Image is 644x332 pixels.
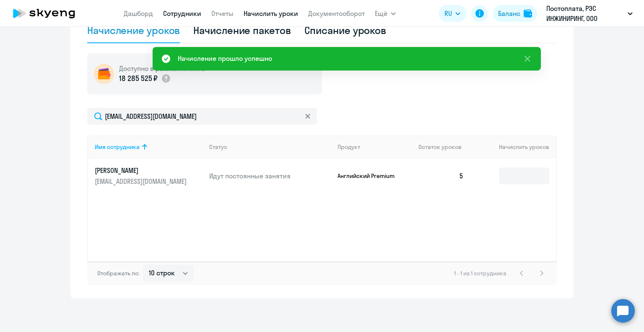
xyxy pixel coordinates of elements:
p: Английский Premium [338,172,400,180]
a: Отчеты [211,9,234,18]
span: Остаток уроков [418,143,462,151]
h5: Доступно в рамках лимита [119,64,205,73]
div: Статус [209,143,331,151]
div: Статус [209,143,227,151]
div: Начисление пакетов [193,24,291,37]
div: Начисление прошло успешно [178,53,272,63]
p: 18 285 525 ₽ [119,73,158,84]
button: Ещё [375,5,396,22]
button: Постоплата, РЭС ИНЖИНИРИНГ, ООО [542,3,637,24]
div: Имя сотрудника [95,143,140,151]
th: Начислить уроков [470,136,556,158]
div: Продукт [338,143,360,151]
span: RU [444,8,452,18]
button: Балансbalance [493,5,537,22]
p: [EMAIL_ADDRESS][DOMAIN_NAME] [95,177,189,186]
a: Дашборд [124,9,153,18]
a: Сотрудники [163,9,201,18]
input: Поиск по имени, email, продукту или статусу [87,108,317,125]
span: 1 - 1 из 1 сотрудника [454,269,506,277]
img: balance [524,9,532,18]
a: Документооборот [308,9,365,18]
p: Постоплата, РЭС ИНЖИНИРИНГ, ООО [546,3,624,24]
p: Идут постоянные занятия [209,171,331,180]
button: RU [439,5,466,22]
div: Начисление уроков [87,24,180,37]
span: Ещё [375,8,387,18]
img: wallet-circle.png [94,64,114,84]
div: Остаток уроков [418,143,470,151]
div: Баланс [498,8,520,18]
div: Имя сотрудника [95,143,203,151]
p: [PERSON_NAME] [95,166,189,175]
a: Начислить уроки [244,9,298,18]
div: Списание уроков [304,24,387,37]
span: Отображать по: [97,269,140,277]
div: Продукт [338,143,412,151]
td: 5 [412,158,470,193]
a: [PERSON_NAME][EMAIL_ADDRESS][DOMAIN_NAME] [95,166,203,186]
